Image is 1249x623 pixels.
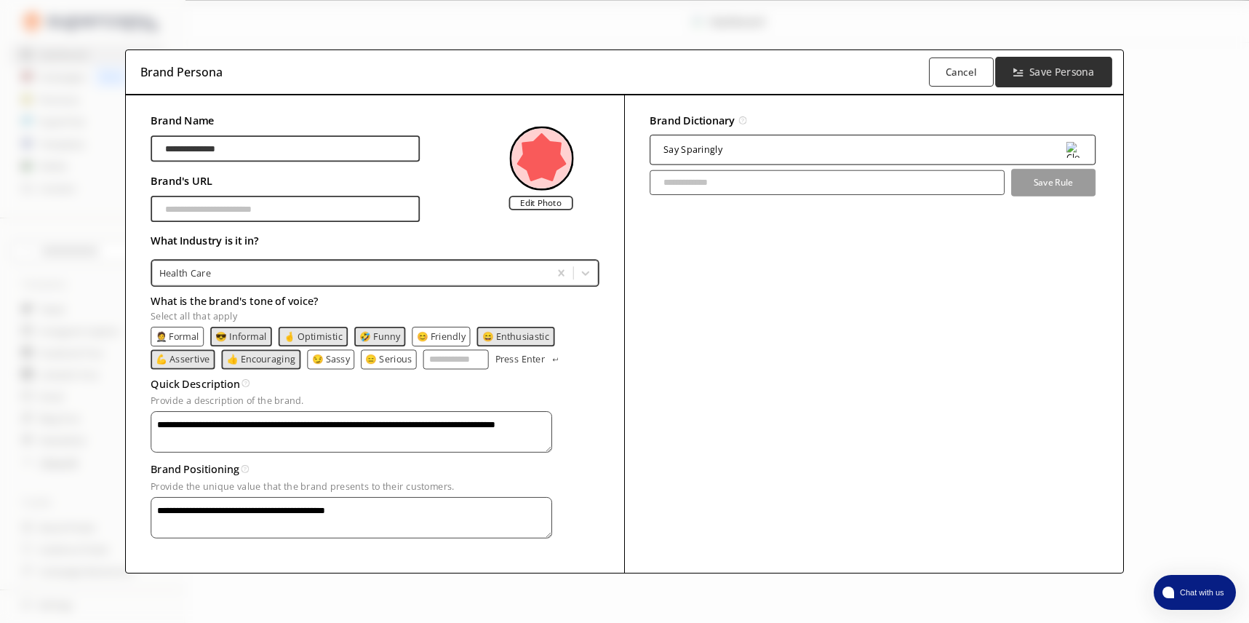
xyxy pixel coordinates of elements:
textarea: textarea-textarea [151,497,552,539]
textarea: textarea-textarea [151,411,552,453]
img: Tooltip Icon [739,116,747,124]
button: 💪 Assertive [156,354,210,365]
p: Provide a description of the brand. [151,396,599,406]
input: brand-persona-input-input [151,196,420,222]
h3: Quick Description [151,374,239,394]
button: 🤣 Funny [359,331,400,341]
button: Save Persona [995,57,1112,87]
button: 🤵 Formal [155,331,199,341]
h2: What Industry is it in? [151,231,599,250]
img: Close [509,126,573,190]
div: Say Sparingly [663,145,722,155]
button: 😊 Friendly [416,331,466,341]
button: 😄 Enthusiastic [482,331,549,341]
label: Edit Photo [508,196,572,210]
button: Save Rule [1011,170,1096,197]
img: Close [1066,142,1082,158]
button: 🤞 Optimistic [284,331,343,341]
button: 😑 Serious [365,354,412,365]
b: Save Rule [1034,177,1074,189]
h2: Brand Dictionary [650,111,735,130]
p: Press Enter [495,354,544,365]
b: Save Persona [1029,66,1094,79]
b: Cancel [946,66,977,79]
h3: Brand Positioning [151,459,239,479]
img: Tooltip Icon [241,465,249,473]
button: Cancel [929,57,994,87]
input: tone-input [423,349,488,369]
button: 😎 Informal [215,331,266,341]
button: 👍 Encouraging [226,354,295,365]
button: 😏 Sassy [311,354,349,365]
img: Press Enter [551,357,559,361]
button: Press Enter Press Enter [495,349,560,369]
div: tone-text-list [151,327,599,370]
h3: Brand Persona [140,61,223,83]
span: Chat with us [1174,587,1227,598]
h3: What is the brand's tone of voice? [151,291,599,311]
h2: Brand Name [151,111,420,130]
input: brand-persona-input-input [151,135,420,162]
button: atlas-launcher [1154,575,1236,610]
h2: Brand's URL [151,171,420,191]
p: Provide the unique value that the brand presents to their customers. [151,481,599,491]
img: Tooltip Icon [242,379,250,387]
p: Select all that apply [151,311,599,321]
